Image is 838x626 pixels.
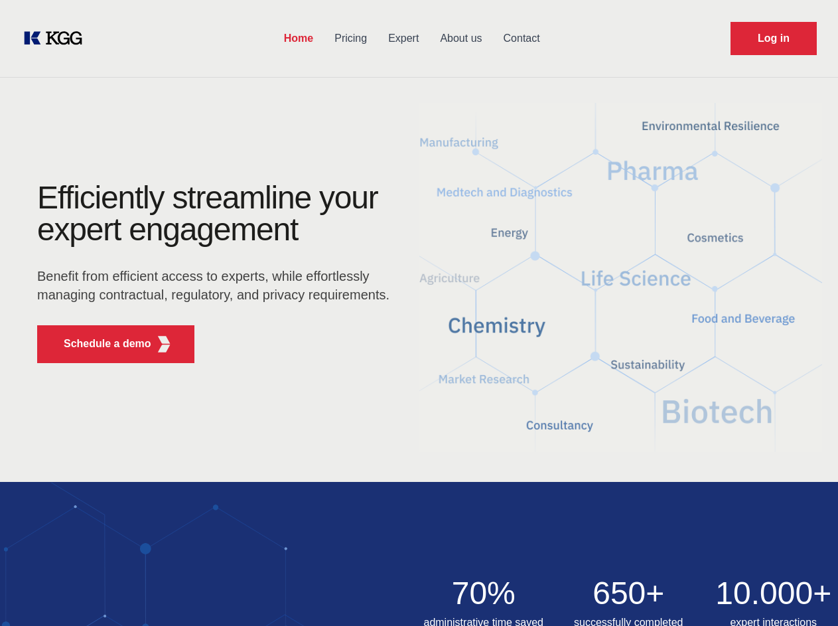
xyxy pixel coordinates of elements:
a: Pricing [324,21,378,56]
p: Schedule a demo [64,336,151,352]
a: Request Demo [731,22,817,55]
img: KGG Fifth Element RED [419,86,823,469]
p: Benefit from efficient access to experts, while effortlessly managing contractual, regulatory, an... [37,267,398,304]
a: Contact [493,21,551,56]
h1: Efficiently streamline your expert engagement [37,182,398,246]
h2: 70% [419,578,549,609]
img: KGG Fifth Element RED [156,336,173,352]
a: Expert [378,21,429,56]
a: Home [273,21,324,56]
a: KOL Knowledge Platform: Talk to Key External Experts (KEE) [21,28,93,49]
button: Schedule a demoKGG Fifth Element RED [37,325,194,363]
a: About us [429,21,492,56]
h2: 650+ [564,578,693,609]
